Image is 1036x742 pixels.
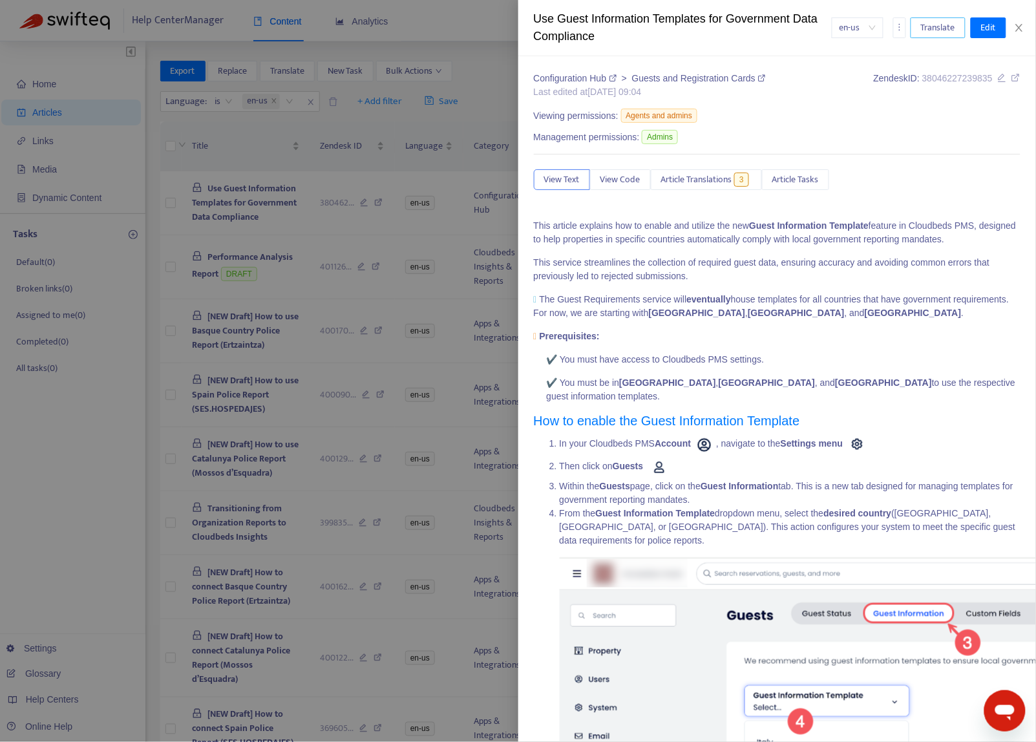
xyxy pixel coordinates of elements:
a: Guests and Registration Cards [632,73,766,83]
span: Article Tasks [772,173,819,187]
a: Configuration Hub [534,73,620,83]
p: ✔ You must be in , , and to use the respective guest information templates. [547,376,1021,403]
p: This service streamlines the collection of required guest data, ensuring accuracy and avoiding co... [534,256,1021,283]
span: View Text [544,173,580,187]
img: Settings icon.png [845,434,871,455]
button: more [893,17,906,38]
div: Last edited at [DATE] 09:04 [534,85,766,99]
strong: [GEOGRAPHIC_DATA] [619,377,716,388]
strong: desired country [824,508,892,518]
li: Within the page, click on the tab. This is a new tab designed for managing templates for governme... [560,480,1021,507]
p: This article explains how to enable and utilize the new feature in Cloudbeds PMS, designed to hel... [534,219,1021,246]
a: How to enable the Guest Information Template [534,414,800,428]
span: 3 [734,173,749,187]
strong: [GEOGRAPHIC_DATA] [649,308,746,318]
span: View Code [600,173,640,187]
strong: Settings menu [781,438,843,449]
span: Admins [642,130,678,144]
span: more [895,23,904,32]
span: Agents and admins [621,109,698,123]
span: Edit [981,21,996,35]
strong: [GEOGRAPHIC_DATA] [719,377,816,388]
strong: Guest Information Template [749,220,869,231]
img: Guests icon.png [643,455,673,480]
p: ✔ You must have access to Cloudbeds PMS settings. [547,353,1021,366]
iframe: Button to launch messaging window [984,690,1026,732]
div: Use Guest Information Templates for Government Data Compliance [534,10,832,45]
button: Edit [971,17,1006,38]
button: Translate [911,17,966,38]
button: Close [1010,22,1028,34]
p: The Guest Requirements service will house templates for all countries that have government requir... [534,293,1021,320]
span: Article Translations [661,173,732,187]
strong: [GEOGRAPHIC_DATA] [865,308,962,318]
strong: [GEOGRAPHIC_DATA] [835,377,932,388]
span: en-us [840,18,876,37]
strong: [GEOGRAPHIC_DATA] [748,308,845,318]
li: Then click on [560,455,1021,480]
li: In your Cloudbeds PMS , navigate to the [560,434,1021,455]
strong: Guests [613,461,673,471]
button: View Code [590,169,651,190]
button: View Text [534,169,590,190]
strong: Guest Information [701,481,779,491]
span: close [1014,23,1024,33]
div: Zendesk ID: [874,72,1020,99]
img: Account menu icon.png [693,434,716,455]
span: Viewing permissions: [534,109,618,123]
strong: Guests [600,481,630,491]
span: Translate [921,21,955,35]
button: Article Tasks [762,169,829,190]
strong: Guest Information Template [596,508,715,518]
div: > [534,72,766,85]
strong: Account [655,438,691,449]
strong: eventually [687,294,731,304]
span: Management permissions: [534,131,640,144]
span: 38046227239835 [922,73,993,83]
button: Article Translations3 [651,169,762,190]
strong: Prerequisites: [540,331,600,341]
p: From the dropdown menu, select the ([GEOGRAPHIC_DATA], [GEOGRAPHIC_DATA], or [GEOGRAPHIC_DATA]). ... [560,507,1021,547]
